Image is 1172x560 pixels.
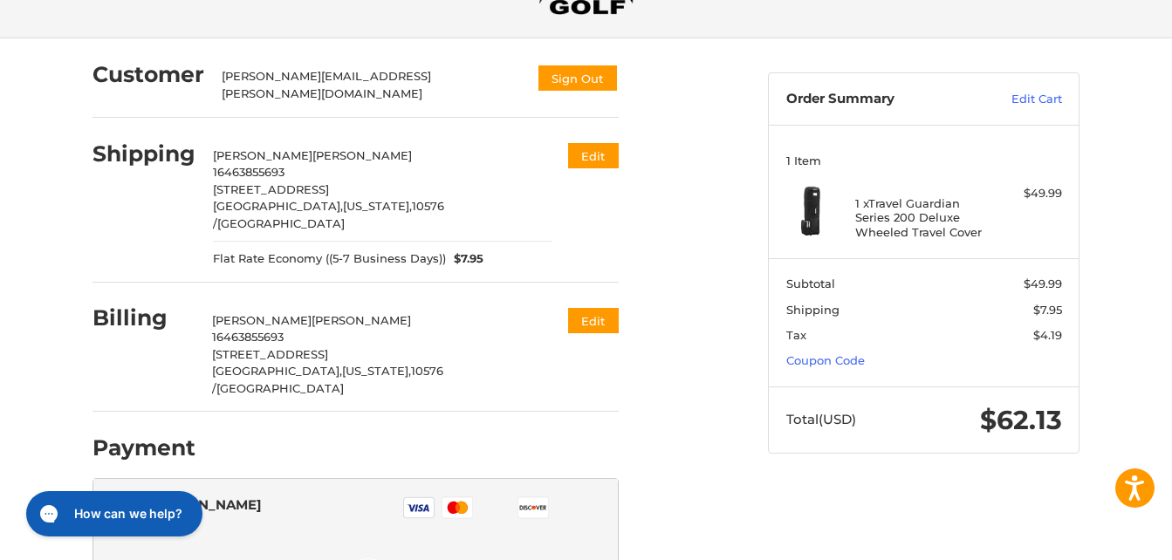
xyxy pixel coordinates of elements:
[213,182,329,196] span: [STREET_ADDRESS]
[17,485,208,543] iframe: Gorgias live chat messenger
[855,196,989,239] h4: 1 x Travel Guardian Series 200 Deluxe Wheeled Travel Cover
[93,304,195,331] h2: Billing
[537,64,619,92] button: Sign Out
[212,330,284,344] span: 16463855693
[1024,277,1062,290] span: $49.99
[786,303,840,317] span: Shipping
[993,185,1062,202] div: $49.99
[342,364,411,378] span: [US_STATE],
[1033,328,1062,342] span: $4.19
[786,328,806,342] span: Tax
[980,404,1062,436] span: $62.13
[1033,303,1062,317] span: $7.95
[212,347,328,361] span: [STREET_ADDRESS]
[213,148,312,162] span: [PERSON_NAME]
[213,199,343,213] span: [GEOGRAPHIC_DATA],
[222,68,520,102] div: [PERSON_NAME][EMAIL_ADDRESS][PERSON_NAME][DOMAIN_NAME]
[213,250,446,268] span: Flat Rate Economy ((5-7 Business Days))
[568,308,619,333] button: Edit
[212,364,342,378] span: [GEOGRAPHIC_DATA],
[212,313,312,327] span: [PERSON_NAME]
[93,140,195,167] h2: Shipping
[213,199,444,230] span: 10576 /
[343,199,412,213] span: [US_STATE],
[212,364,443,395] span: 10576 /
[217,216,345,230] span: [GEOGRAPHIC_DATA]
[312,148,412,162] span: [PERSON_NAME]
[93,434,195,461] h2: Payment
[93,61,204,88] h2: Customer
[786,154,1062,167] h3: 1 Item
[786,411,856,427] span: Total (USD)
[568,143,619,168] button: Edit
[216,381,344,395] span: [GEOGRAPHIC_DATA]
[974,91,1062,108] a: Edit Cart
[446,250,484,268] span: $7.95
[786,91,974,108] h3: Order Summary
[786,353,865,367] a: Coupon Code
[213,165,284,179] span: 16463855693
[786,277,835,290] span: Subtotal
[312,313,411,327] span: [PERSON_NAME]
